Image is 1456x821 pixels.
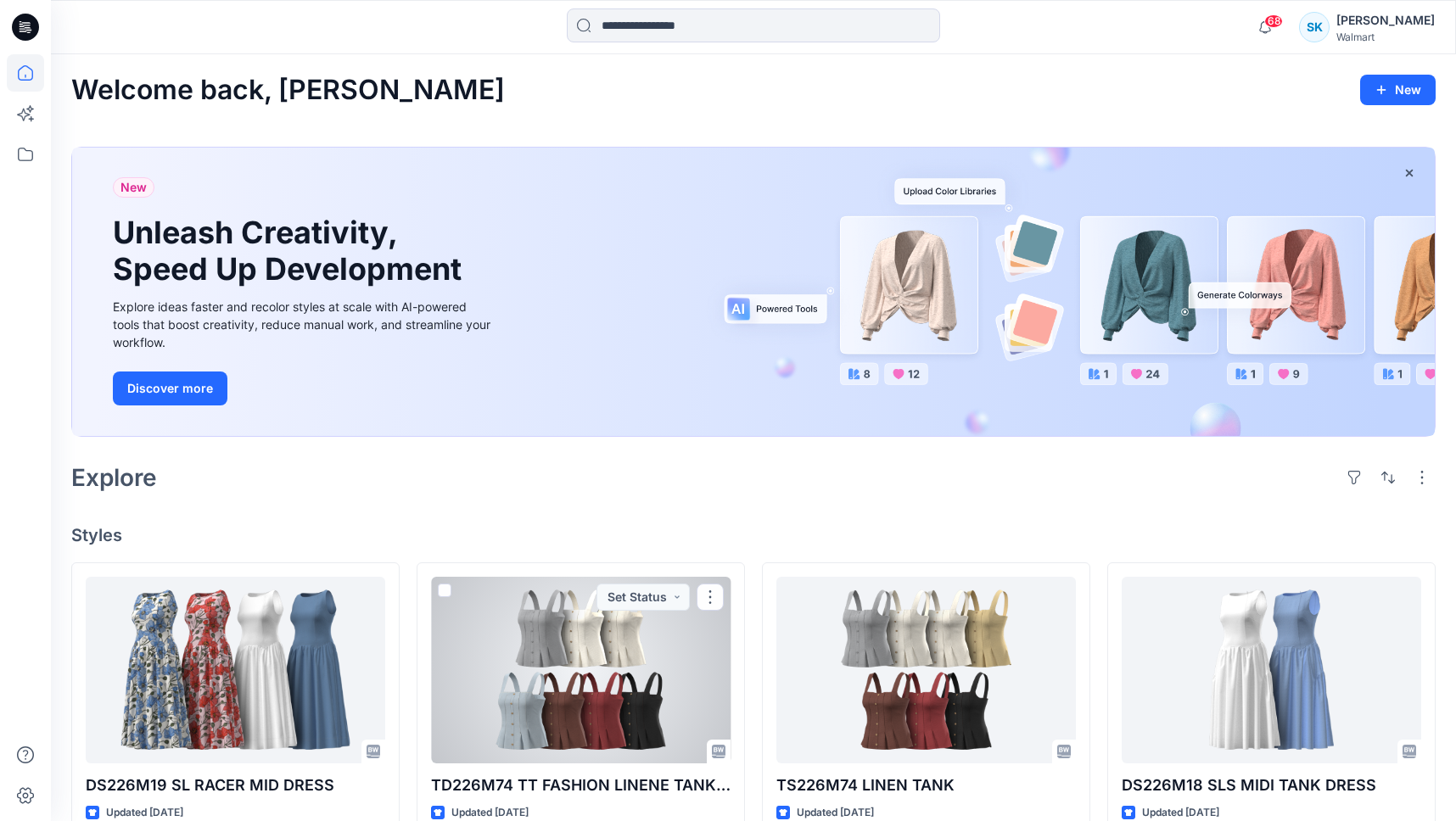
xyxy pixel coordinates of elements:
a: DS226M19 SL RACER MID DRESS [86,577,385,763]
p: DS226M19 SL RACER MID DRESS [86,774,385,797]
div: Explore ideas faster and recolor styles at scale with AI-powered tools that boost creativity, red... [113,298,495,351]
span: 68 [1264,14,1283,28]
a: TS226M74 LINEN TANK [776,577,1076,763]
p: DS226M18 SLS MIDI TANK DRESS [1122,774,1421,797]
h1: Unleash Creativity, Speed Up Development [113,215,469,288]
div: Walmart [1336,31,1435,43]
button: New [1360,75,1436,105]
h2: Welcome back, [PERSON_NAME] [71,75,505,106]
a: Discover more [113,371,495,405]
a: TD226M74 TT FASHION LINENE TANK C [431,577,731,763]
h4: Styles [71,525,1436,545]
span: New [120,177,147,198]
div: [PERSON_NAME] [1336,10,1435,31]
div: SK [1299,12,1330,42]
p: TS226M74 LINEN TANK [776,774,1076,797]
a: DS226M18 SLS MIDI TANK DRESS [1122,577,1421,763]
p: TD226M74 TT FASHION LINENE TANK C [431,774,731,797]
button: Discover more [113,371,227,405]
h2: Explore [71,464,157,491]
